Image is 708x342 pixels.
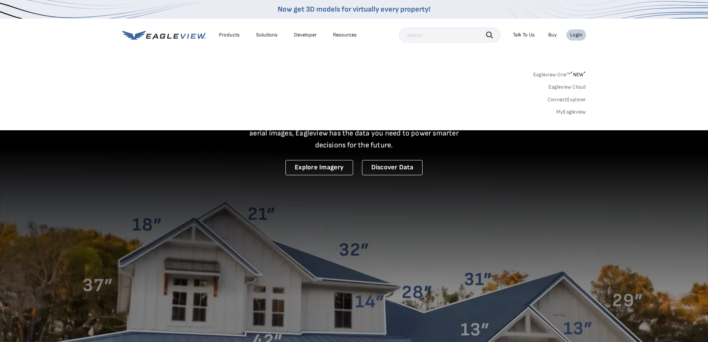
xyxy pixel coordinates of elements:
a: Explore Imagery [285,160,353,175]
a: Discover Data [362,160,423,175]
span: NEW [570,71,586,78]
a: ConnectExplorer [547,96,586,103]
div: Solutions [256,32,278,38]
a: Developer [294,32,317,38]
a: Eagleview One™*NEW* [533,69,586,78]
div: Products [219,32,240,38]
div: Login [570,32,582,38]
a: Eagleview Cloud [549,84,586,90]
div: Talk To Us [513,32,535,38]
p: A new era starts here. Built on more than 3.5 billion high-resolution aerial images, Eagleview ha... [240,115,468,151]
div: Resources [333,32,357,38]
input: Search [399,28,500,42]
a: Now get 3D models for virtually every property! [278,5,430,14]
a: MyEagleview [556,109,586,115]
a: Buy [548,32,557,38]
